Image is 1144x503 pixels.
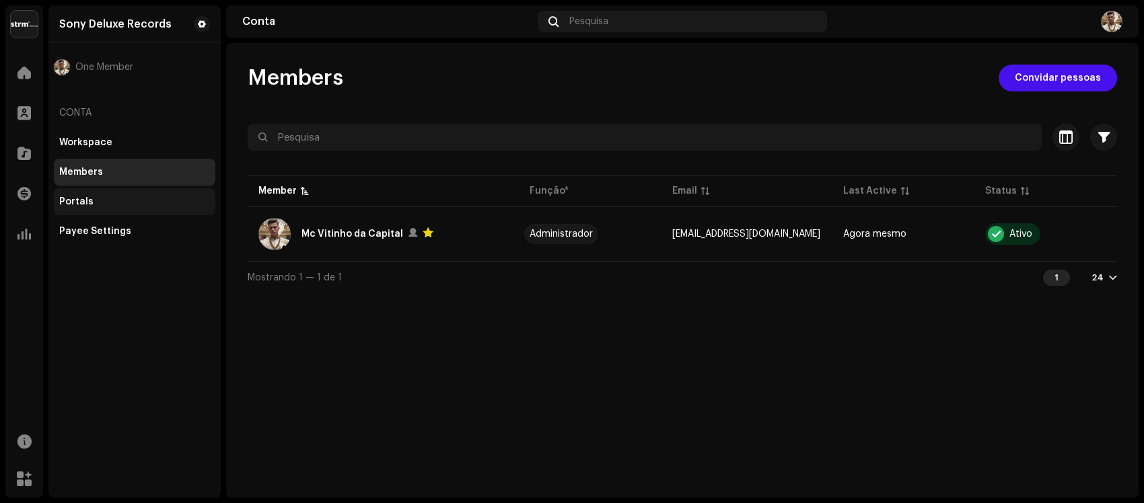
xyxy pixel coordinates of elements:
[843,229,906,239] span: Agora mesmo
[59,167,103,178] div: Members
[1101,11,1122,32] img: 1298afe1-fec9-4951-a5e1-33cccf13abde
[1043,270,1070,286] div: 1
[59,226,131,237] div: Payee Settings
[54,129,215,156] re-m-nav-item: Workspace
[248,65,343,91] span: Members
[999,65,1117,91] button: Convidar pessoas
[672,184,697,198] div: Email
[530,229,651,239] span: Administrador
[54,97,215,129] re-a-nav-header: Conta
[985,184,1017,198] div: Status
[248,273,342,282] span: Mostrando 1 — 1 de 1
[54,159,215,186] re-m-nav-item: Members
[672,229,820,239] span: vitor.trindadeit@gmail.com
[301,226,403,242] div: Mc Vitinho da Capital
[1009,229,1032,239] div: Ativo
[843,184,897,198] div: Last Active
[59,137,112,148] div: Workspace
[54,188,215,215] re-m-nav-item: Portals
[530,229,593,239] div: Administrador
[258,184,297,198] div: Member
[59,19,172,30] div: Sony Deluxe Records
[75,62,133,73] span: One Member
[258,218,291,250] img: 1298afe1-fec9-4951-a5e1-33cccf13abde
[1015,65,1101,91] span: Convidar pessoas
[248,124,1042,151] input: Pesquisa
[59,196,94,207] div: Portals
[54,59,70,75] img: 1298afe1-fec9-4951-a5e1-33cccf13abde
[242,16,532,27] div: Conta
[11,11,38,38] img: 408b884b-546b-4518-8448-1008f9c76b02
[1092,272,1104,283] div: 24
[54,218,215,245] re-m-nav-item: Payee Settings
[569,16,608,27] span: Pesquisa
